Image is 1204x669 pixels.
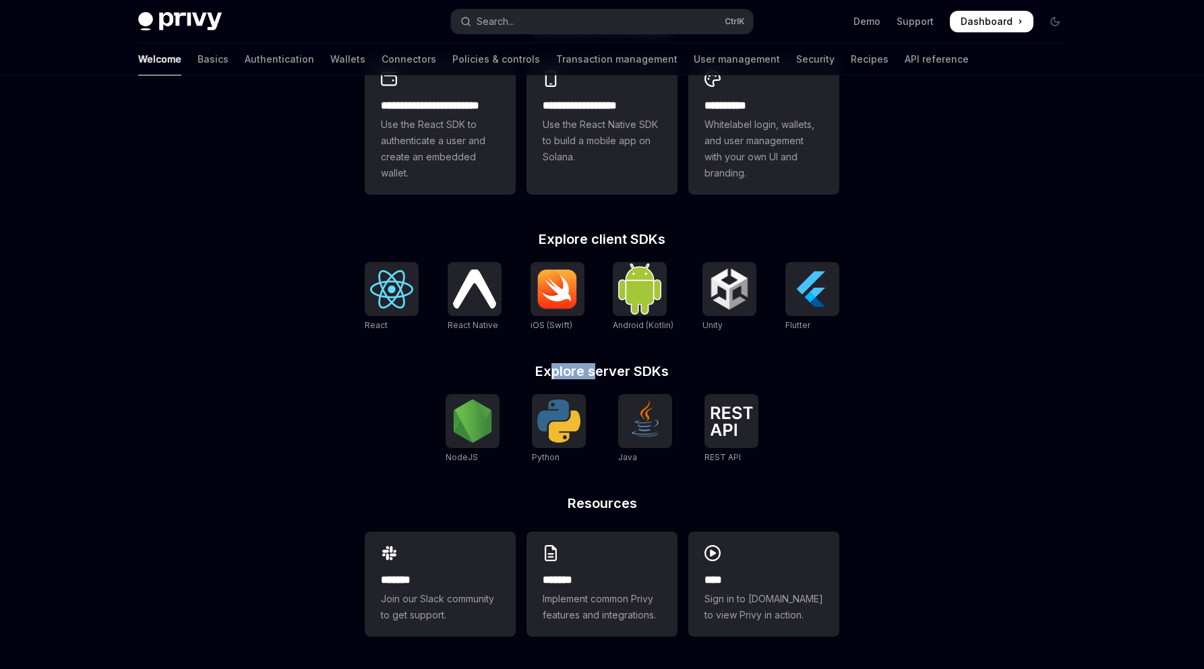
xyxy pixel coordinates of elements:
a: Policies & controls [452,43,540,75]
a: API reference [905,43,969,75]
span: iOS (Swift) [531,320,572,330]
img: Unity [708,267,751,311]
span: Use the React SDK to authenticate a user and create an embedded wallet. [381,117,500,181]
span: Flutter [785,320,810,330]
a: Demo [853,15,880,28]
span: Python [532,452,560,462]
button: Open search [451,9,753,34]
a: Welcome [138,43,181,75]
a: Recipes [851,43,889,75]
a: Connectors [382,43,436,75]
a: Basics [198,43,229,75]
a: PythonPython [532,394,586,464]
span: React Native [448,320,498,330]
a: iOS (Swift)iOS (Swift) [531,262,584,332]
a: User management [694,43,780,75]
a: Dashboard [950,11,1033,32]
span: Java [618,452,637,462]
div: Search... [477,13,514,30]
img: NodeJS [451,400,494,443]
a: Transaction management [556,43,678,75]
a: REST APIREST API [704,394,758,464]
a: React NativeReact Native [448,262,502,332]
a: Security [796,43,835,75]
span: Join our Slack community to get support. [381,591,500,623]
img: React [370,270,413,309]
img: Java [624,400,667,443]
span: NodeJS [446,452,478,462]
span: Use the React Native SDK to build a mobile app on Solana. [543,117,661,165]
a: ****Sign in to [DOMAIN_NAME] to view Privy in action. [688,532,839,637]
a: ReactReact [365,262,419,332]
a: Wallets [330,43,365,75]
span: Ctrl K [725,16,745,27]
a: Support [897,15,934,28]
img: Python [537,400,580,443]
a: FlutterFlutter [785,262,839,332]
h2: Explore server SDKs [365,364,839,378]
img: dark logo [138,12,222,31]
h2: Explore client SDKs [365,232,839,246]
img: Flutter [791,267,834,311]
a: JavaJava [618,394,672,464]
a: **** **** **** ***Use the React Native SDK to build a mobile app on Solana. [526,57,678,195]
h2: Resources [365,497,839,510]
span: Whitelabel login, wallets, and user management with your own UI and branding. [704,117,823,181]
img: React Native [453,269,496,308]
img: REST API [710,406,753,436]
a: **** **Implement common Privy features and integrations. [526,532,678,637]
span: Dashboard [961,15,1013,28]
img: Android (Kotlin) [618,263,661,314]
a: NodeJSNodeJS [446,394,500,464]
a: Authentication [245,43,314,75]
span: React [365,320,388,330]
img: iOS (Swift) [536,269,579,309]
span: Android (Kotlin) [613,320,673,330]
a: **** **Join our Slack community to get support. [365,532,516,637]
span: Implement common Privy features and integrations. [543,591,661,623]
span: Unity [702,320,723,330]
a: **** *****Whitelabel login, wallets, and user management with your own UI and branding. [688,57,839,195]
span: REST API [704,452,741,462]
a: UnityUnity [702,262,756,332]
button: Toggle dark mode [1044,11,1066,32]
a: Android (Kotlin)Android (Kotlin) [613,262,673,332]
span: Sign in to [DOMAIN_NAME] to view Privy in action. [704,591,823,623]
